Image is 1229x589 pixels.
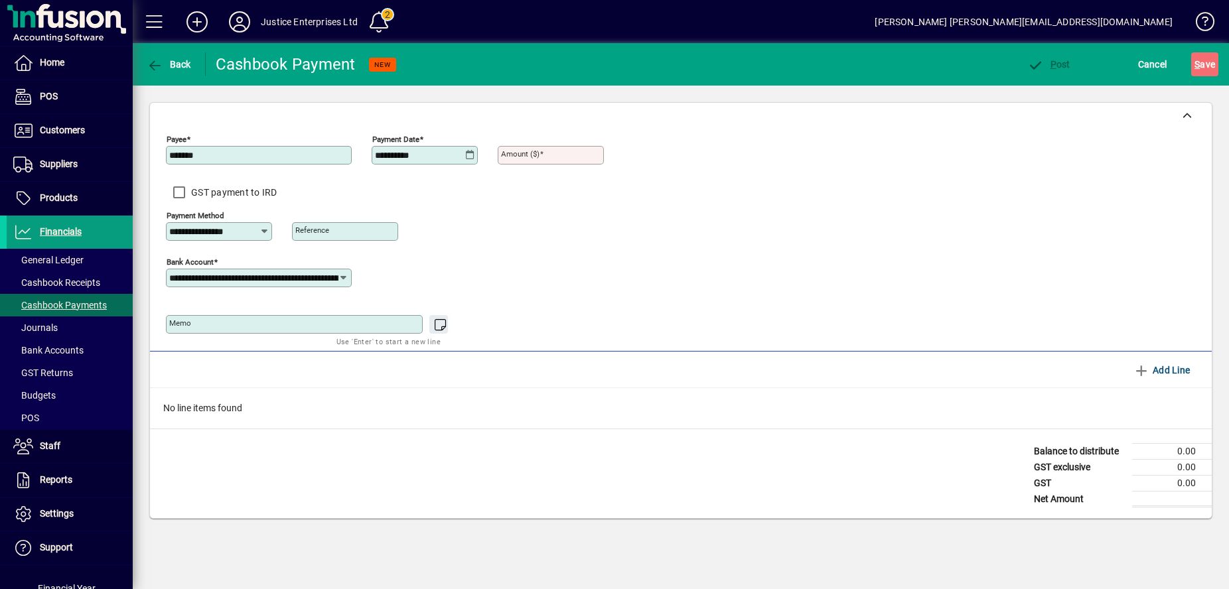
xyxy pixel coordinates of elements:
span: GST Returns [13,367,73,378]
mat-label: Reference [295,226,329,235]
span: S [1194,59,1200,70]
a: Journals [7,316,133,339]
mat-label: Payment Date [372,135,419,144]
label: GST payment to IRD [188,186,277,199]
app-page-header-button: Back [133,52,206,76]
td: GST [1027,476,1132,491]
div: Justice Enterprises Ltd [261,11,358,33]
span: Reports [40,474,72,485]
button: Add Line [1128,358,1196,382]
a: General Ledger [7,249,133,271]
a: Budgets [7,384,133,407]
a: Cashbook Payments [7,294,133,316]
td: Net Amount [1027,491,1132,507]
button: Post [1024,52,1074,76]
span: NEW [374,60,391,69]
span: Journals [13,322,58,333]
a: Products [7,182,133,215]
td: GST exclusive [1027,460,1132,476]
a: GST Returns [7,361,133,384]
mat-label: Memo [169,318,191,328]
mat-label: Payment method [167,211,224,220]
a: POS [7,80,133,113]
span: Budgets [13,390,56,401]
span: P [1050,59,1056,70]
span: Bank Accounts [13,345,84,356]
a: POS [7,407,133,429]
span: Cashbook Payments [13,300,107,310]
mat-hint: Use 'Enter' to start a new line [336,334,441,349]
span: Add Line [1133,360,1191,381]
span: Support [40,542,73,553]
span: POS [40,91,58,101]
a: Customers [7,114,133,147]
span: ost [1027,59,1070,70]
button: Cancel [1135,52,1171,76]
a: Home [7,46,133,80]
a: Knowledge Base [1186,3,1212,46]
a: Support [7,531,133,564]
span: Back [147,59,191,70]
a: Reports [7,464,133,497]
button: Save [1191,52,1218,76]
div: [PERSON_NAME] [PERSON_NAME][EMAIL_ADDRESS][DOMAIN_NAME] [875,11,1173,33]
span: Customers [40,125,85,135]
td: 0.00 [1132,444,1212,460]
span: General Ledger [13,255,84,265]
a: Settings [7,497,133,531]
td: 0.00 [1132,476,1212,491]
td: Balance to distribute [1027,444,1132,460]
span: Staff [40,440,60,451]
mat-label: Payee [167,135,186,144]
button: Back [143,52,194,76]
button: Add [176,10,218,34]
td: 0.00 [1132,460,1212,476]
a: Cashbook Receipts [7,271,133,294]
span: Settings [40,508,74,519]
span: Cancel [1138,54,1167,75]
div: Cashbook Payment [216,54,356,75]
span: Home [40,57,64,68]
mat-label: Amount ($) [501,149,540,159]
button: Profile [218,10,261,34]
a: Suppliers [7,148,133,181]
mat-label: Bank Account [167,257,214,267]
a: Staff [7,430,133,463]
span: Financials [40,226,82,237]
div: No line items found [150,388,1212,428]
span: Products [40,192,78,203]
a: Bank Accounts [7,339,133,361]
span: ave [1194,54,1215,75]
span: Cashbook Receipts [13,277,100,288]
span: Suppliers [40,159,78,169]
span: POS [13,413,39,423]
